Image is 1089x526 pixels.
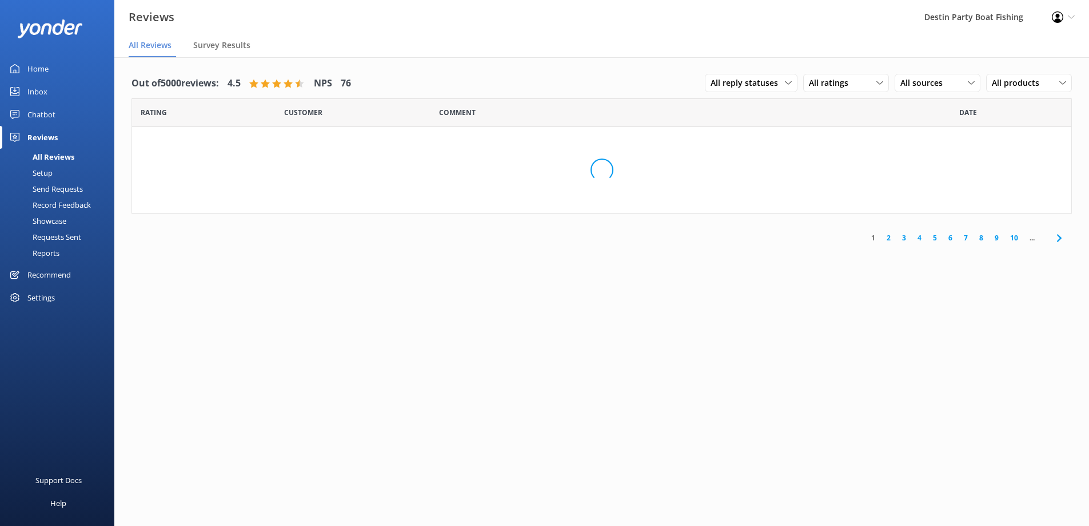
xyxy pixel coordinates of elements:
div: Settings [27,286,55,309]
span: All products [992,77,1046,89]
span: Question [439,107,476,118]
div: Recommend [27,263,71,286]
h4: Out of 5000 reviews: [131,76,219,91]
span: All ratings [809,77,855,89]
h4: NPS [314,76,332,91]
span: All reply statuses [711,77,785,89]
a: 1 [865,232,881,243]
a: 2 [881,232,896,243]
a: All Reviews [7,149,114,165]
span: All Reviews [129,39,171,51]
div: Showcase [7,213,66,229]
a: Reports [7,245,114,261]
span: All sources [900,77,950,89]
span: Date [284,107,322,118]
div: Record Feedback [7,197,91,213]
a: Send Requests [7,181,114,197]
div: Inbox [27,80,47,103]
a: 8 [974,232,989,243]
div: Reviews [27,126,58,149]
a: Requests Sent [7,229,114,245]
a: 5 [927,232,943,243]
a: Record Feedback [7,197,114,213]
a: 3 [896,232,912,243]
img: yonder-white-logo.png [17,19,83,38]
span: Survey Results [193,39,250,51]
div: Help [50,492,66,515]
div: Reports [7,245,59,261]
a: 6 [943,232,958,243]
h4: 76 [341,76,351,91]
a: 10 [1004,232,1024,243]
h3: Reviews [129,8,174,26]
span: Date [959,107,977,118]
span: ... [1024,232,1040,243]
span: Date [141,107,167,118]
div: Requests Sent [7,229,81,245]
div: Support Docs [35,469,82,492]
div: All Reviews [7,149,74,165]
a: Showcase [7,213,114,229]
h4: 4.5 [228,76,241,91]
div: Home [27,57,49,80]
a: 4 [912,232,927,243]
div: Chatbot [27,103,55,126]
a: Setup [7,165,114,181]
a: 9 [989,232,1004,243]
a: 7 [958,232,974,243]
div: Setup [7,165,53,181]
div: Send Requests [7,181,83,197]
